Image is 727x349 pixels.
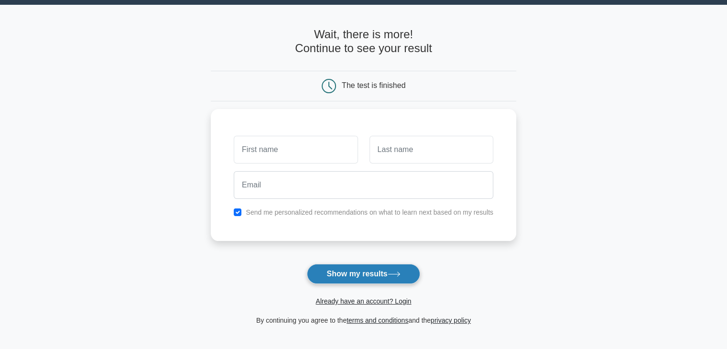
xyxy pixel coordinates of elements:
[342,81,405,89] div: The test is finished
[307,264,420,284] button: Show my results
[246,208,493,216] label: Send me personalized recommendations on what to learn next based on my results
[211,28,516,55] h4: Wait, there is more! Continue to see your result
[431,316,471,324] a: privacy policy
[205,315,522,326] div: By continuing you agree to the and the
[369,136,493,164] input: Last name
[347,316,408,324] a: terms and conditions
[234,171,493,199] input: Email
[315,297,411,305] a: Already have an account? Login
[234,136,358,164] input: First name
